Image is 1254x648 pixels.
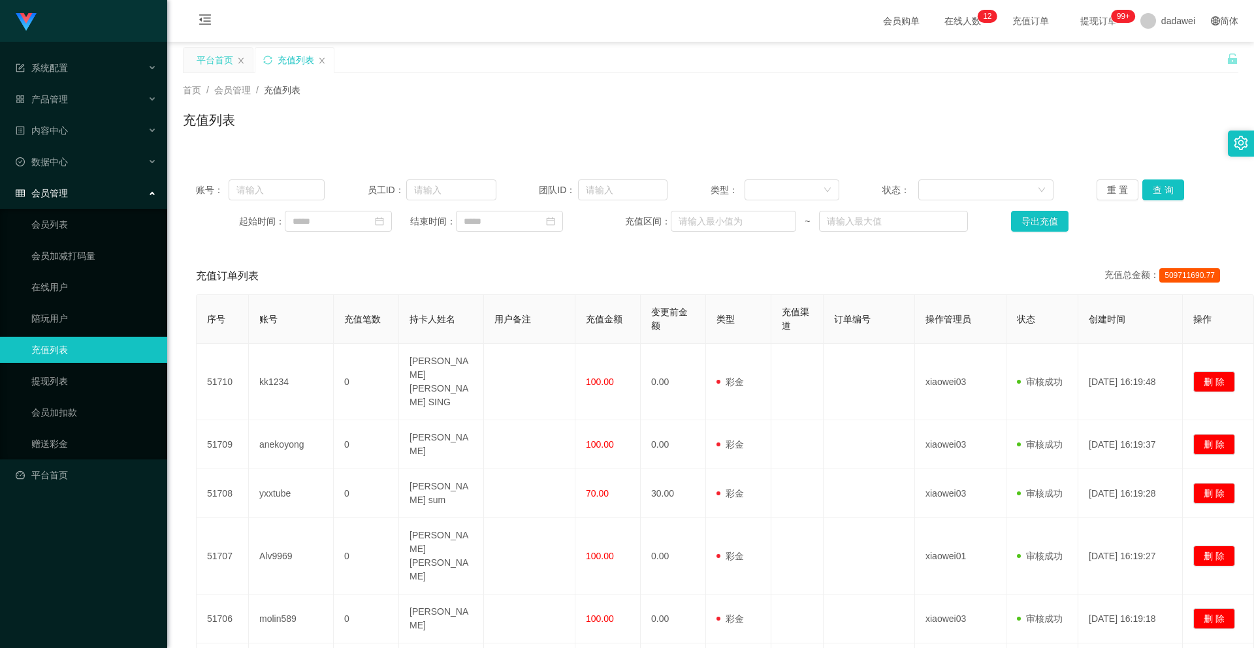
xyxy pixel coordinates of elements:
[264,85,300,95] span: 充值列表
[406,179,496,200] input: 请输入
[938,16,988,25] span: 在线人数
[1006,16,1055,25] span: 充值订单
[915,469,1006,518] td: xiaowei03
[716,377,744,387] span: 彩金
[1078,344,1183,420] td: [DATE] 16:19:48
[16,126,25,135] i: 图标: profile
[31,274,157,300] a: 在线用户
[410,314,455,324] span: 持卡人姓名
[546,217,555,226] i: 图标: calendar
[249,344,334,420] td: kk1234
[256,85,259,95] span: /
[641,594,706,643] td: 0.00
[344,314,381,324] span: 充值笔数
[1104,268,1225,284] div: 充值总金额：
[1017,377,1063,387] span: 审核成功
[882,183,918,197] span: 状态：
[1038,186,1046,195] i: 图标: down
[1193,483,1235,504] button: 删 除
[16,63,25,72] i: 图标: form
[196,183,229,197] span: 账号：
[196,268,259,284] span: 充值订单列表
[399,420,484,469] td: [PERSON_NAME]
[915,344,1006,420] td: xiaowei03
[782,307,809,331] span: 充值渠道
[1017,314,1035,324] span: 状态
[641,469,706,518] td: 30.00
[586,377,614,387] span: 100.00
[1159,268,1220,283] span: 509711690.77
[925,314,971,324] span: 操作管理员
[1227,53,1238,65] i: 图标: unlock
[334,469,399,518] td: 0
[214,85,251,95] span: 会员管理
[1193,546,1235,566] button: 删 除
[915,518,1006,594] td: xiaowei01
[239,215,285,228] span: 起始时间：
[1017,551,1063,561] span: 审核成功
[716,439,744,450] span: 彩金
[31,211,157,238] a: 会员列表
[716,613,744,624] span: 彩金
[197,420,249,469] td: 51709
[988,10,992,23] p: 2
[796,215,818,228] span: ~
[978,10,997,23] sup: 12
[1097,179,1138,200] button: 重 置
[183,1,227,42] i: 图标: menu-fold
[539,183,577,197] span: 团队ID：
[671,211,796,232] input: 请输入最小值为
[31,399,157,425] a: 会员加扣款
[16,157,25,166] i: 图标: check-circle-o
[249,469,334,518] td: yxxtube
[263,55,272,65] i: 图标: sync
[586,488,609,499] span: 70.00
[641,420,706,469] td: 0.00
[1078,518,1183,594] td: [DATE] 16:19:27
[410,215,456,228] span: 结束时间：
[16,63,68,73] span: 系统配置
[334,420,399,469] td: 0
[237,57,245,65] i: 图标: close
[641,344,706,420] td: 0.00
[278,48,314,72] div: 充值列表
[1112,10,1135,23] sup: 1164
[1011,211,1069,232] button: 导出充值
[716,488,744,499] span: 彩金
[197,344,249,420] td: 51710
[716,314,735,324] span: 类型
[207,314,225,324] span: 序号
[31,305,157,332] a: 陪玩用户
[16,188,68,198] span: 会员管理
[318,57,326,65] i: 图标: close
[586,551,614,561] span: 100.00
[578,179,668,200] input: 请输入
[1193,371,1235,392] button: 删 除
[494,314,531,324] span: 用户备注
[249,518,334,594] td: Alv9969
[983,10,988,23] p: 1
[368,183,406,197] span: 员工ID：
[1234,136,1248,150] i: 图标: setting
[183,110,235,130] h1: 充值列表
[586,613,614,624] span: 100.00
[915,594,1006,643] td: xiaowei03
[31,243,157,269] a: 会员加减打码量
[1017,613,1063,624] span: 审核成功
[824,186,831,195] i: 图标: down
[1193,608,1235,629] button: 删 除
[641,518,706,594] td: 0.00
[651,307,688,331] span: 变更前金额
[259,314,278,324] span: 账号
[16,462,157,488] a: 图标: dashboard平台首页
[16,13,37,31] img: logo.9652507e.png
[197,594,249,643] td: 51706
[1074,16,1123,25] span: 提现订单
[399,594,484,643] td: [PERSON_NAME]
[1078,469,1183,518] td: [DATE] 16:19:28
[31,368,157,394] a: 提现列表
[1089,314,1125,324] span: 创建时间
[716,551,744,561] span: 彩金
[197,469,249,518] td: 51708
[31,431,157,457] a: 赠送彩金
